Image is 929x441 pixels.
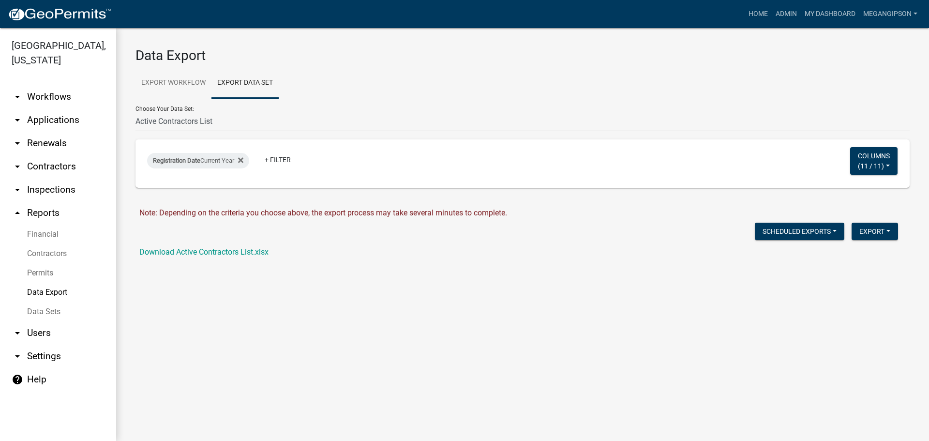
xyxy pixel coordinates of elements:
[772,5,801,23] a: Admin
[859,5,921,23] a: megangipson
[139,208,507,217] span: Note: Depending on the criteria you choose above, the export process may take several minutes to ...
[12,327,23,339] i: arrow_drop_down
[135,47,910,64] h3: Data Export
[755,223,844,240] button: Scheduled Exports
[12,207,23,219] i: arrow_drop_up
[12,161,23,172] i: arrow_drop_down
[12,137,23,149] i: arrow_drop_down
[860,162,882,169] span: 11 / 11
[139,247,269,257] a: Download Active Contractors List.xlsx
[801,5,859,23] a: My Dashboard
[153,157,200,164] span: Registration Date
[12,350,23,362] i: arrow_drop_down
[135,68,211,99] a: Export Workflow
[12,91,23,103] i: arrow_drop_down
[12,184,23,196] i: arrow_drop_down
[12,374,23,385] i: help
[147,153,249,168] div: Current Year
[745,5,772,23] a: Home
[257,151,299,168] a: + Filter
[211,68,279,99] a: Export Data Set
[12,114,23,126] i: arrow_drop_down
[850,147,898,175] button: Columns(11 / 11)
[852,223,898,240] button: Export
